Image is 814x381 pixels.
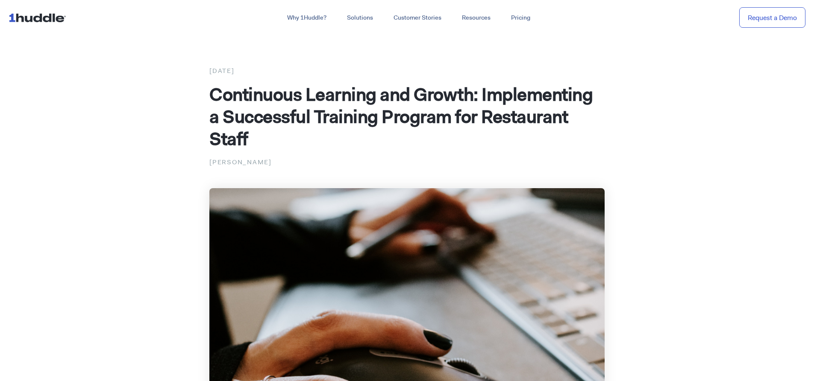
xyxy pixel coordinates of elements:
img: ... [9,9,70,26]
div: [DATE] [209,65,605,76]
a: Solutions [337,10,383,26]
p: [PERSON_NAME] [209,157,605,168]
a: Why 1Huddle? [277,10,337,26]
a: Resources [452,10,501,26]
a: Pricing [501,10,541,26]
a: Customer Stories [383,10,452,26]
a: Request a Demo [739,7,805,28]
span: Continuous Learning and Growth: Implementing a Successful Training Program for Restaurant Staff [209,82,593,151]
